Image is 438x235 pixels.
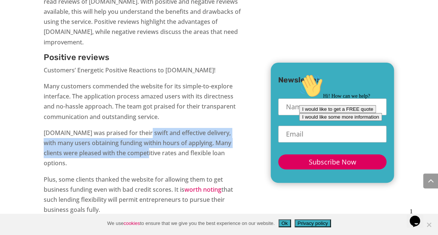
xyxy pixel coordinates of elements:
p: Customers’ Energetic Positive Reactions to [DOMAIN_NAME]! [44,65,243,81]
a: worth noting [184,185,221,194]
span: We use to ensure that we give you the best experience on our website. [107,220,275,227]
input: Email [278,126,386,142]
span: Hi! How can we help? [3,22,74,28]
p: [DOMAIN_NAME] was praised for their swift and effective delivery, with many users obtaining fundi... [44,128,243,175]
button: I would like to get a FREE quote [3,34,80,42]
a: cookies [124,220,140,226]
h3: Positive reviews [44,53,243,65]
p: Plus, some clients thanked the website for allowing them to get business funding even with bad cr... [44,175,243,221]
h3: Newsletter [278,76,386,87]
button: Ok [279,219,291,227]
button: Privacy policy [295,219,331,227]
iframe: chat widget [296,71,431,201]
input: Subscribe Now [278,154,386,169]
button: I would like some more information [3,42,86,50]
iframe: chat widget [407,205,431,228]
input: Name [278,98,386,115]
img: :wave: [3,3,27,27]
div: 👋Hi! How can we help?I would like to get a FREE quoteI would like some more information [3,3,137,50]
p: Many customers commended the website for its simple-to-explore interface. The application process... [44,81,243,128]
